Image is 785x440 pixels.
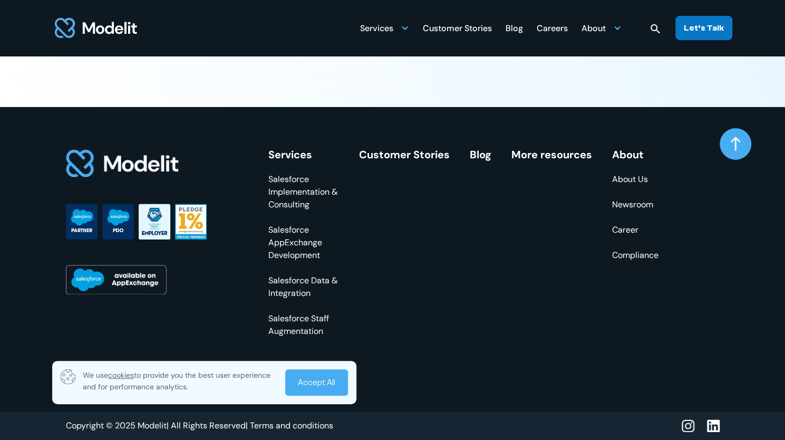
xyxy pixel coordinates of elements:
[360,17,409,38] div: Services
[582,17,622,38] div: About
[66,149,180,179] img: footer logo
[537,19,568,40] div: Careers
[285,369,348,396] a: Accept All
[423,17,492,38] a: Customer Stories
[470,148,491,161] a: Blog
[53,12,139,44] a: home
[612,249,658,262] a: Compliance
[359,148,450,161] a: Customer Stories
[83,369,278,393] p: We use to provide you the best user experience and for performance analytics.
[506,17,523,38] a: Blog
[108,370,134,380] span: cookies
[66,420,248,432] div: Copyright © 2025 Modelit
[612,224,658,236] a: Career
[268,149,339,160] div: Services
[612,149,658,160] div: About
[268,173,339,211] a: Salesforce Implementation & Consulting
[682,419,694,433] img: instagram icon
[675,16,732,40] a: Let’s Talk
[268,312,339,338] a: Salesforce Staff Augmentation
[582,19,606,40] div: About
[268,274,339,300] a: Salesforce Data & Integration
[707,419,720,433] img: linkedin icon
[171,420,246,431] span: All Rights Reserved
[423,19,492,40] div: Customer Stories
[731,137,740,151] img: arrow up
[511,148,592,161] a: More resources
[506,19,523,40] div: Blog
[167,420,169,431] span: |
[246,420,248,431] span: |
[612,173,658,186] a: About Us
[250,420,333,432] a: Terms and conditions
[537,17,568,38] a: Careers
[612,198,658,211] a: Newsroom
[360,19,393,40] div: Services
[684,22,724,34] div: Let’s Talk
[53,12,139,44] img: modelit logo
[268,224,339,262] a: Salesforce AppExchange Development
